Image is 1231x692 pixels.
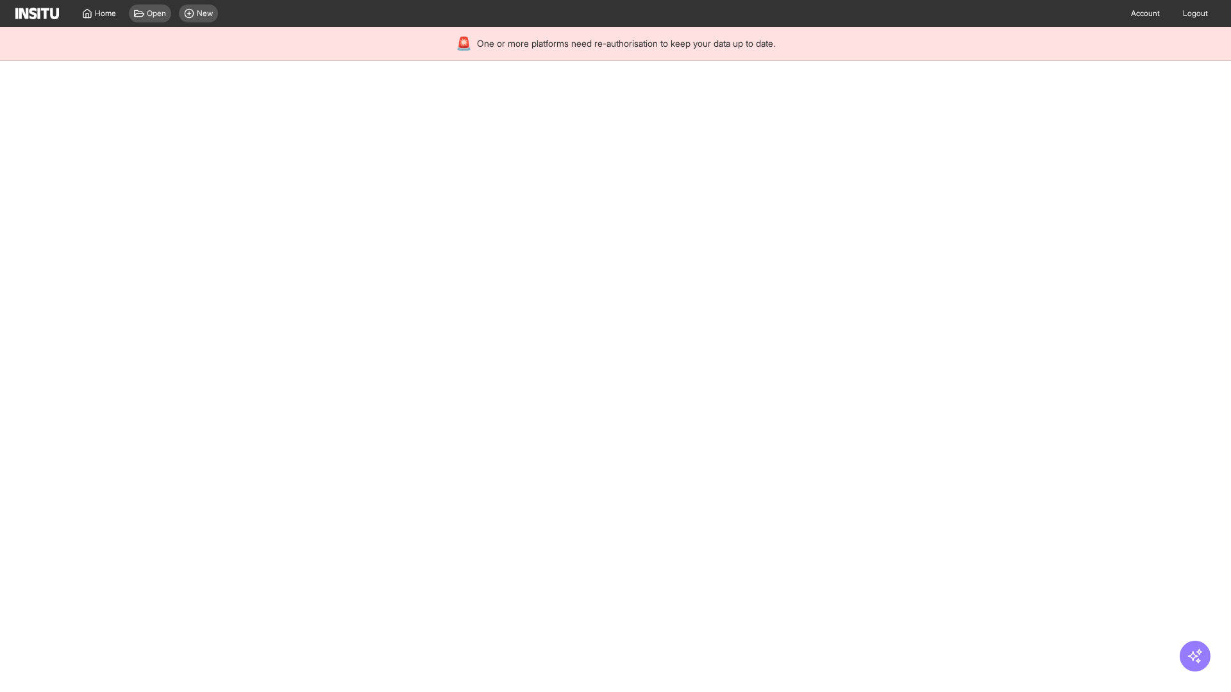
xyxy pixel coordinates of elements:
[147,8,166,19] span: Open
[95,8,116,19] span: Home
[197,8,213,19] span: New
[456,35,472,53] div: 🚨
[15,8,59,19] img: Logo
[477,37,775,50] span: One or more platforms need re-authorisation to keep your data up to date.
